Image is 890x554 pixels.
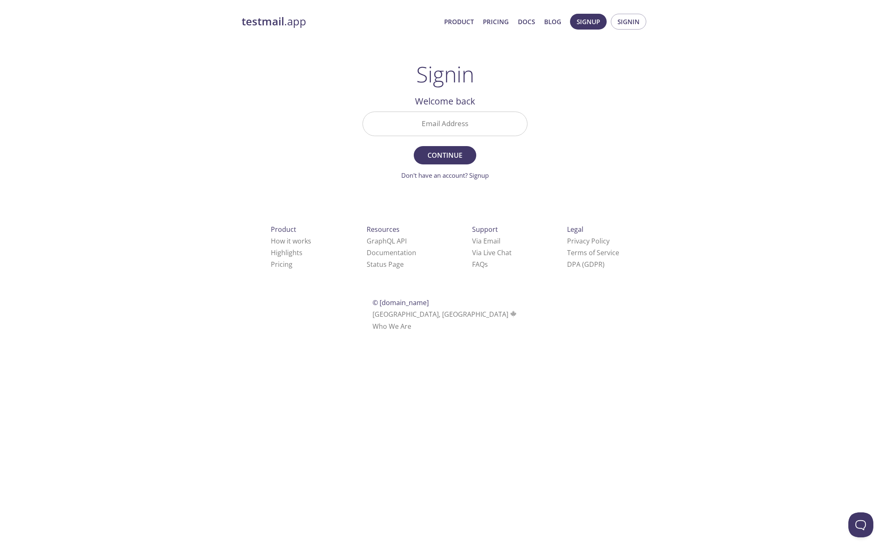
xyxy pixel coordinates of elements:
[416,62,474,87] h1: Signin
[544,16,561,27] a: Blog
[617,16,640,27] span: Signin
[567,225,583,234] span: Legal
[848,512,873,537] iframe: Help Scout Beacon - Open
[518,16,535,27] a: Docs
[242,15,437,29] a: testmail.app
[367,248,416,257] a: Documentation
[567,236,610,246] a: Privacy Policy
[483,16,509,27] a: Pricing
[367,260,404,269] a: Status Page
[367,225,400,234] span: Resources
[472,248,512,257] a: Via Live Chat
[423,149,467,161] span: Continue
[472,236,500,246] a: Via Email
[271,260,292,269] a: Pricing
[271,248,302,257] a: Highlights
[444,16,474,27] a: Product
[577,16,600,27] span: Signup
[567,260,605,269] a: DPA (GDPR)
[271,225,296,234] span: Product
[372,298,429,307] span: © [DOMAIN_NAME]
[362,94,527,108] h2: Welcome back
[472,225,498,234] span: Support
[242,14,284,29] strong: testmail
[372,310,518,319] span: [GEOGRAPHIC_DATA], [GEOGRAPHIC_DATA]
[414,146,476,164] button: Continue
[372,322,411,331] a: Who We Are
[401,171,489,179] a: Don't have an account? Signup
[567,248,619,257] a: Terms of Service
[367,236,407,246] a: GraphQL API
[271,236,311,246] a: How it works
[570,14,607,30] button: Signup
[472,260,488,269] a: FAQ
[485,260,488,269] span: s
[611,14,646,30] button: Signin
